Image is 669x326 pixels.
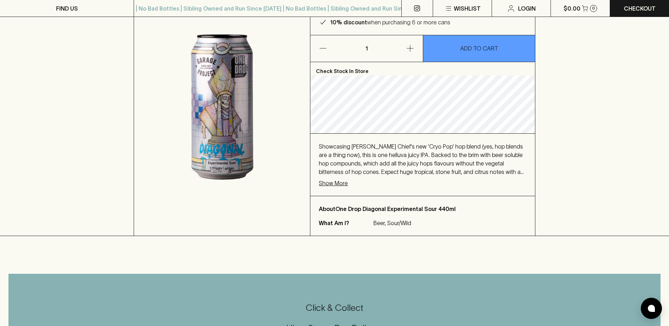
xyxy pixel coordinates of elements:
p: FIND US [56,4,78,13]
p: Wishlist [454,4,481,13]
p: Check Stock In Store [310,62,535,76]
p: 1 [358,35,375,62]
p: $0.00 [564,4,580,13]
b: 10% discount [330,19,367,25]
p: What Am I? [319,219,372,227]
img: bubble-icon [648,305,655,312]
p: when purchasing 6 or more cans [330,18,450,26]
p: About One Drop Diagonal Experimental Sour 440ml [319,205,526,213]
button: ADD TO CART [423,35,535,62]
p: 0 [592,6,595,10]
p: Show More [319,179,348,187]
p: Beer, Sour/Wild [373,219,411,227]
span: Showcasing [PERSON_NAME] Chief's new 'Cryo Pop' hop blend (yes, hop blends are a thing now), this... [319,143,524,183]
p: Login [518,4,536,13]
h5: Click & Collect [8,302,661,314]
p: Checkout [624,4,656,13]
p: ADD TO CART [460,44,498,53]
